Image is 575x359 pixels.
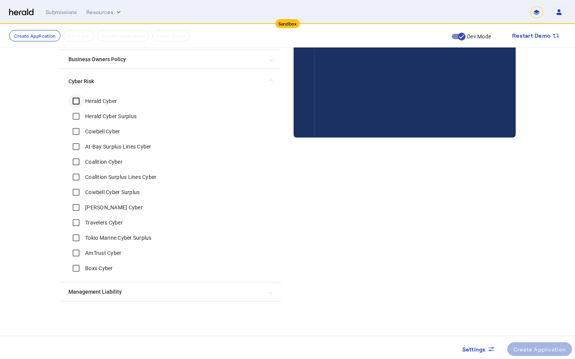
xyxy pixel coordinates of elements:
label: Herald Cyber [84,97,117,105]
label: Cowbell Cyber [84,128,120,135]
label: [PERSON_NAME] Cyber [84,204,143,211]
button: Get A Quote [152,30,190,41]
mat-expansion-panel-header: Cyber Risk [59,69,281,93]
label: Dev Mode [465,33,491,40]
label: Coalition Cyber [84,158,122,166]
div: Sandbox [275,19,300,28]
herald-code-block: /applications [294,1,516,122]
mat-panel-title: Management Liability [68,288,263,296]
label: Tokio Marine Cyber Surplus [84,234,152,242]
label: At-Bay Surplus Lines Cyber [84,143,151,150]
label: AmTrust Cyber [84,249,121,257]
label: Herald Cyber Surplus [84,112,137,120]
mat-panel-title: Cyber Risk [68,77,263,85]
div: Submissions [46,8,77,16]
button: Resources dropdown menu [86,8,122,16]
mat-expansion-panel-header: Management Liability [59,283,281,301]
label: Boxx Cyber [84,264,113,272]
span: Restart Demo [512,31,551,40]
label: Travelers Cyber [84,219,123,226]
label: Coalition Surplus Lines Cyber [84,173,156,181]
div: Cyber Risk [59,93,281,282]
mat-panel-title: Business Owners Policy [68,55,263,63]
button: Restart Demo [506,29,566,43]
button: Fill it Out [64,30,94,41]
label: Cowbell Cyber Surplus [84,188,140,196]
mat-expansion-panel-header: Business Owners Policy [59,50,281,68]
button: Submit Application [97,30,149,41]
button: Create Application [9,30,60,41]
img: Herald Logo [9,9,33,16]
button: Settings [456,342,501,356]
span: Settings [462,345,486,353]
